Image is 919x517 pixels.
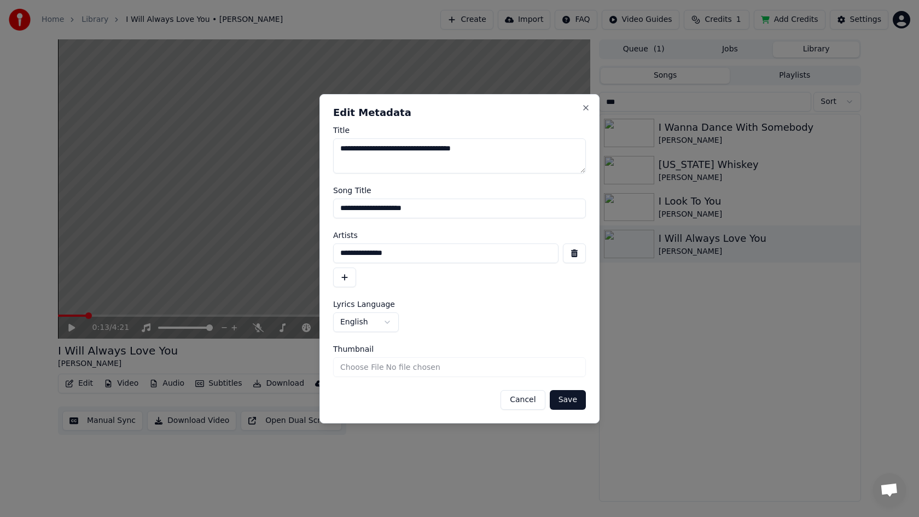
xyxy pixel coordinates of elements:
span: Thumbnail [333,345,374,353]
h2: Edit Metadata [333,108,586,118]
span: Lyrics Language [333,300,395,308]
button: Cancel [501,390,545,410]
button: Save [550,390,586,410]
label: Artists [333,231,586,239]
label: Title [333,126,586,134]
label: Song Title [333,187,586,194]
